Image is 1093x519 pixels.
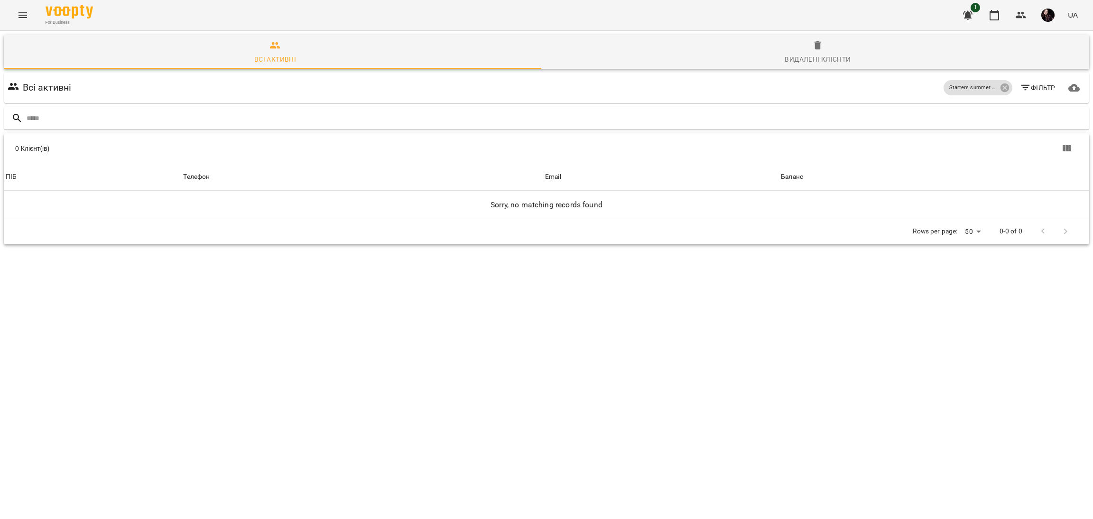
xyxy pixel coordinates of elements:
button: Вигляд колонок [1055,137,1078,160]
div: Starters summer club 2 [944,80,1012,95]
span: Email [545,171,777,183]
span: ПІБ [6,171,179,183]
span: UA [1068,10,1078,20]
h6: Всі активні [23,80,72,95]
p: Rows per page: [913,227,957,236]
div: Телефон [183,171,210,183]
div: Email [545,171,561,183]
div: 0 Клієнт(ів) [15,144,552,153]
div: Sort [545,171,561,183]
button: Фільтр [1016,79,1059,96]
div: Видалені клієнти [785,54,851,65]
img: Voopty Logo [46,5,93,19]
div: 50 [961,225,984,239]
div: Всі активні [254,54,296,65]
span: 1 [971,3,980,12]
span: Фільтр [1020,82,1056,93]
span: Баланс [781,171,1087,183]
img: c92daf42e94a56623d94c35acff0251f.jpg [1041,9,1055,22]
p: Starters summer club 2 [949,84,997,92]
div: Баланс [781,171,803,183]
span: Телефон [183,171,541,183]
div: Sort [183,171,210,183]
p: 0-0 of 0 [1000,227,1022,236]
h6: Sorry, no matching records found [6,198,1087,212]
button: Menu [11,4,34,27]
div: Sort [6,171,17,183]
button: UA [1064,6,1082,24]
div: ПІБ [6,171,17,183]
span: For Business [46,19,93,26]
div: Table Toolbar [4,133,1089,164]
div: Sort [781,171,803,183]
